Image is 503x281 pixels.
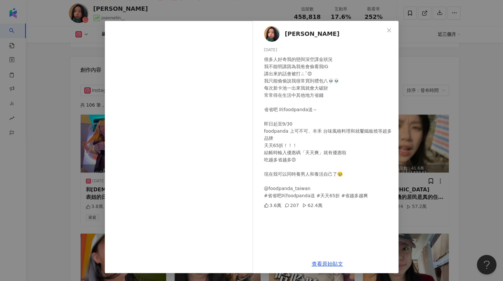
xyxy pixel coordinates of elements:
span: [PERSON_NAME] [285,29,339,38]
button: Close [383,24,396,37]
div: 62.4萬 [302,202,322,209]
div: 207 [285,202,299,209]
div: 3.6萬 [264,202,281,209]
div: 很多人好奇我的戀與深空課金狀況 我不能明講因為我爸會偷看我IG 講出來的話會被打ㄙˇ😍 我只能偷偷說我很常買到禮包八💀💀 每次新卡池一出來我就會大破財 常常得在生活中其他地方省錢 省省吧 叫fo... [264,56,393,199]
a: KOL Avatar[PERSON_NAME] [264,26,384,42]
img: KOL Avatar [264,26,280,42]
a: 查看原始貼文 [312,261,343,267]
span: close [386,28,392,33]
div: [DATE] [264,47,393,53]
